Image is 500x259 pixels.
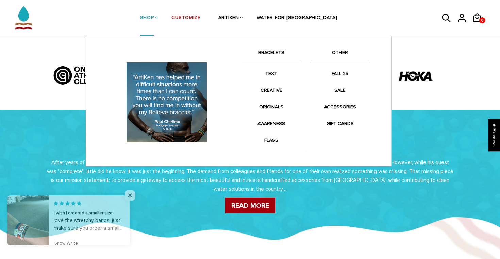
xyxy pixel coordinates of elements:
[311,49,369,60] a: OTHER
[140,0,154,36] a: SHOP
[311,67,369,80] a: FALL 25
[242,67,301,80] a: TEXT
[242,134,301,147] a: FLAGS
[257,0,337,36] a: WATER FOR [GEOGRAPHIC_DATA]
[242,100,301,114] a: ORIGINALS
[51,59,117,86] img: Artboard_5_bcd5fb9d-526a-4748-82a7-e4a7ed1c43f8.jpg
[311,100,369,114] a: ACCESSORIES
[242,49,301,60] a: BRACELETS
[218,0,239,36] a: ARTIKEN
[225,198,275,213] a: READ MORE
[125,190,135,201] span: Close popup widget
[46,158,454,193] p: After years of unsuccessfully securing a handmade bracelet from [GEOGRAPHIC_DATA], the Founder, [...
[171,0,200,36] a: CUSTOMIZE
[242,84,301,97] a: CREATIVE
[242,117,301,130] a: AWARENESS
[311,84,369,97] a: SALE
[311,117,369,130] a: GIFT CARDS
[479,16,485,25] span: 0
[488,119,500,151] div: Click to open Judge.me floating reviews tab
[399,59,433,93] img: HOKA-logo.webp
[479,17,485,23] a: 0
[56,34,444,46] h2: Partnered With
